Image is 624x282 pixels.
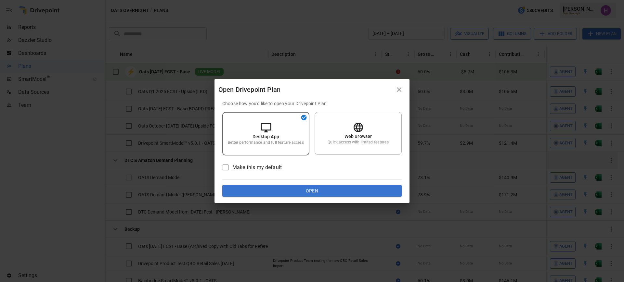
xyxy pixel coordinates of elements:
p: Quick access with limited features [328,140,388,145]
p: Better performance and full feature access [228,140,304,145]
p: Web Browser [344,133,372,140]
p: Choose how you'd like to open your Drivepoint Plan [222,100,402,107]
p: Desktop App [253,133,279,140]
button: Open [222,185,402,197]
span: Make this my default [232,164,282,171]
div: Open Drivepoint Plan [218,84,393,95]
